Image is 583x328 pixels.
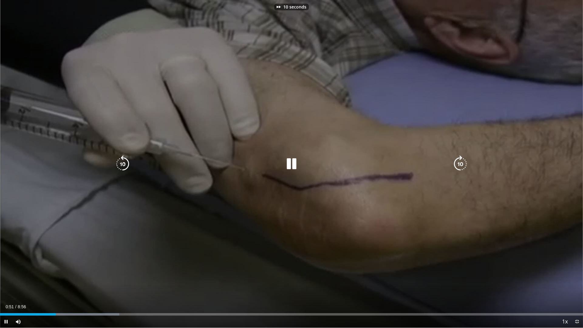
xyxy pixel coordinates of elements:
button: Mute [12,316,24,328]
button: Playback Rate [559,316,571,328]
p: 10 seconds [283,5,306,9]
span: / [15,304,16,309]
span: 0:51 [5,304,14,309]
button: Exit Fullscreen [571,316,583,328]
span: 8:56 [18,304,26,309]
